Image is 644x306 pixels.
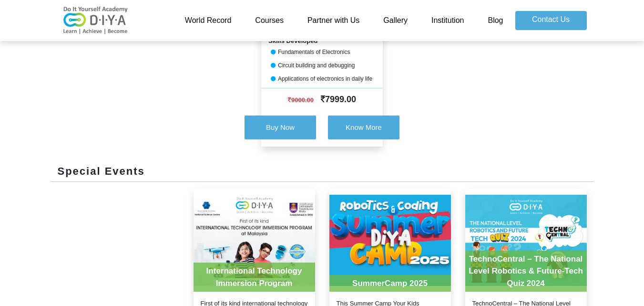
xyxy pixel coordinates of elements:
[371,11,419,30] a: Gallery
[465,251,587,292] div: TechnoCentral – The National Level Robotics & Future-Tech Quiz 2024
[346,123,382,131] span: Know More
[194,189,315,292] img: product-20230118112529.jpg
[245,111,328,147] a: Buy Now
[465,189,587,292] img: product-20241007114411.jpg
[321,95,356,104] span: 7999.00
[476,11,515,30] a: Blog
[419,11,476,30] a: Institution
[51,163,594,182] div: Special Events
[261,61,383,70] div: Circuit building and debugging
[296,11,371,30] a: Partner with Us
[194,263,315,292] div: International Technology Immersion Program
[58,6,134,35] img: logo-v2.png
[329,275,451,292] div: SummerCamp 2025
[329,189,451,292] img: product-2025031025229.jpg
[243,11,296,30] a: Courses
[328,111,399,147] a: Know More
[515,11,587,30] a: Contact Us
[245,116,316,139] button: Buy Now
[266,123,295,131] span: Buy Now
[173,11,244,30] a: World Record
[261,48,383,56] div: Fundamentals of Electronics
[288,96,314,104] span: 9000.00
[328,116,399,139] button: Know More
[261,74,383,83] div: Applications of electronics in daily life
